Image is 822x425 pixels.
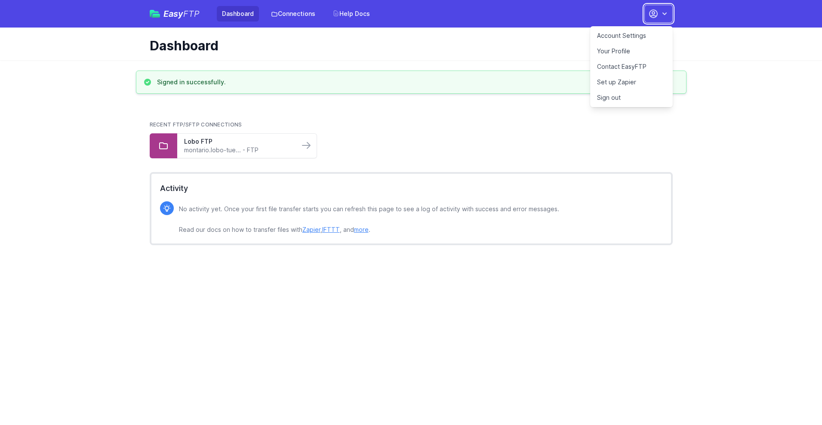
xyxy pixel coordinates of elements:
[590,28,673,43] a: Account Settings
[266,6,320,22] a: Connections
[157,78,226,86] h3: Signed in successfully.
[590,90,673,105] a: Sign out
[150,38,666,53] h1: Dashboard
[322,226,340,233] a: IFTTT
[590,74,673,90] a: Set up Zapier
[217,6,259,22] a: Dashboard
[590,59,673,74] a: Contact EasyFTP
[150,121,673,128] h2: Recent FTP/SFTP Connections
[163,9,200,18] span: Easy
[354,226,369,233] a: more
[179,204,559,235] p: No activity yet. Once your first file transfer starts you can refresh this page to see a log of a...
[150,9,200,18] a: EasyFTP
[150,10,160,18] img: easyftp_logo.png
[327,6,375,22] a: Help Docs
[184,137,292,146] a: Lobo FTP
[183,9,200,19] span: FTP
[302,226,320,233] a: Zapier
[184,146,292,154] a: montario.lobo-tue... - FTP
[160,182,662,194] h2: Activity
[590,43,673,59] a: Your Profile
